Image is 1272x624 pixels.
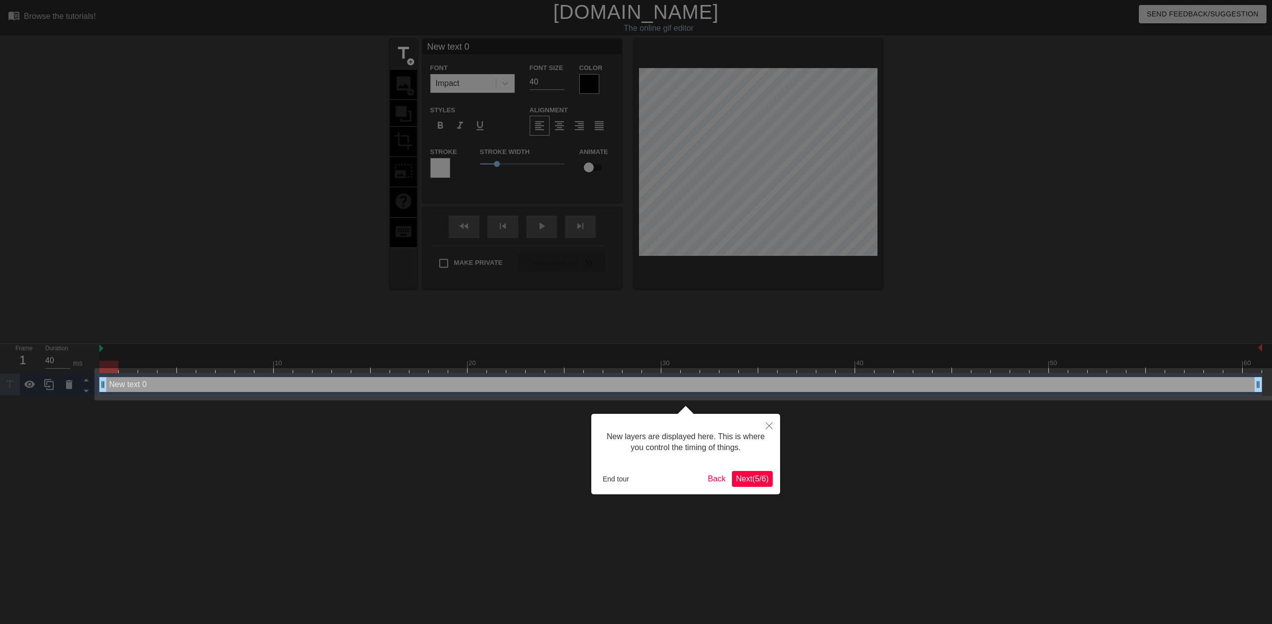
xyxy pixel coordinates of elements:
button: Close [758,414,780,437]
button: Next [732,471,773,487]
button: End tour [599,471,633,486]
button: Back [704,471,730,487]
div: New layers are displayed here. This is where you control the timing of things. [599,421,773,464]
span: Next ( 5 / 6 ) [736,474,769,483]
